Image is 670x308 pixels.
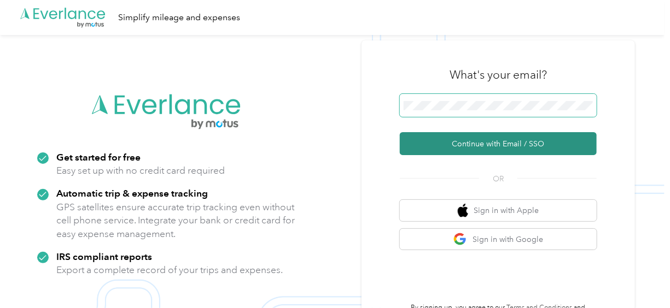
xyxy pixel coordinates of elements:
span: OR [479,173,517,185]
button: apple logoSign in with Apple [400,200,597,221]
p: GPS satellites ensure accurate trip tracking even without cell phone service. Integrate your bank... [56,200,295,241]
button: google logoSign in with Google [400,229,597,250]
p: Easy set up with no credit card required [56,164,225,177]
strong: Automatic trip & expense tracking [56,187,208,199]
img: google logo [453,233,467,246]
strong: Get started for free [56,151,141,163]
img: apple logo [458,204,469,217]
button: Continue with Email / SSO [400,132,597,155]
strong: IRS compliant reports [56,251,152,262]
p: Export a complete record of your trips and expenses. [56,263,283,277]
h3: What's your email? [450,67,547,82]
div: Simplify mileage and expenses [118,11,240,25]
